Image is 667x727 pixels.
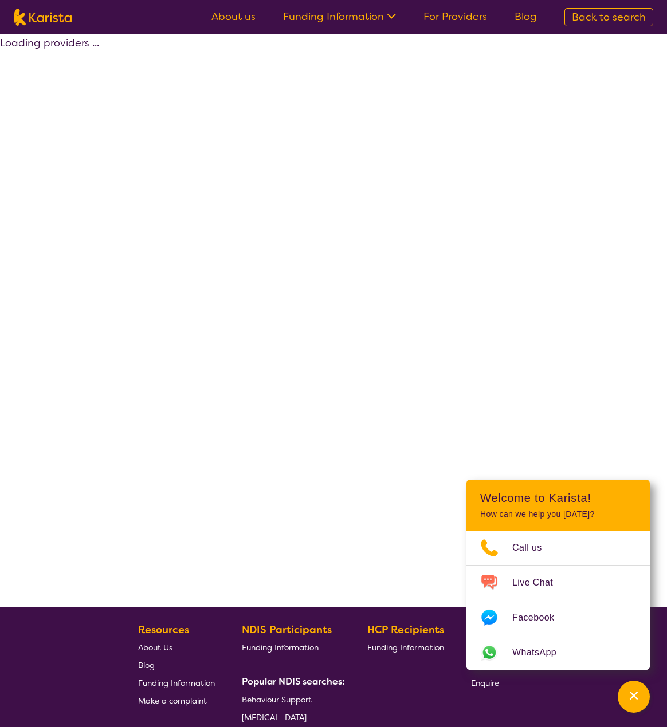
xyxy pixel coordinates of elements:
[242,623,332,637] b: NDIS Participants
[138,674,215,692] a: Funding Information
[512,644,570,661] span: WhatsApp
[138,660,155,670] span: Blog
[480,491,636,505] h2: Welcome to Karista!
[211,10,256,23] a: About us
[242,712,307,722] span: [MEDICAL_DATA]
[480,509,636,519] p: How can we help you [DATE]?
[471,674,524,692] a: Enquire
[367,642,444,653] span: Funding Information
[423,10,487,23] a: For Providers
[466,635,650,670] a: Web link opens in a new tab.
[512,539,556,556] span: Call us
[242,638,340,656] a: Funding Information
[242,708,340,726] a: [MEDICAL_DATA]
[138,638,215,656] a: About Us
[471,660,524,670] span: Provider Login
[138,678,215,688] span: Funding Information
[471,678,499,688] span: Enquire
[512,609,568,626] span: Facebook
[572,10,646,24] span: Back to search
[466,531,650,670] ul: Choose channel
[466,480,650,670] div: Channel Menu
[242,690,340,708] a: Behaviour Support
[242,642,319,653] span: Funding Information
[138,696,207,706] span: Make a complaint
[512,574,567,591] span: Live Chat
[564,8,653,26] a: Back to search
[242,694,312,705] span: Behaviour Support
[367,638,444,656] a: Funding Information
[138,642,172,653] span: About Us
[242,675,345,688] b: Popular NDIS searches:
[14,9,72,26] img: Karista logo
[138,623,189,637] b: Resources
[515,10,537,23] a: Blog
[138,656,215,674] a: Blog
[618,681,650,713] button: Channel Menu
[138,692,215,709] a: Make a complaint
[283,10,396,23] a: Funding Information
[367,623,444,637] b: HCP Recipients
